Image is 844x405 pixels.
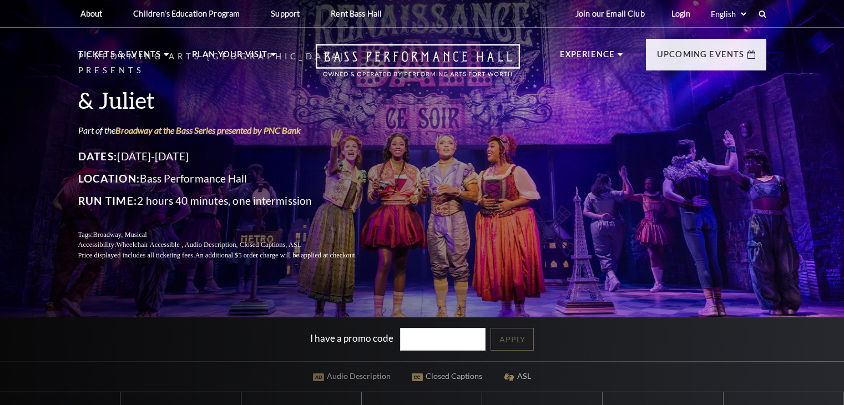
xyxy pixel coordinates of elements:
[657,48,745,68] p: Upcoming Events
[195,251,356,259] span: An additional $5 order charge will be applied at checkout.
[78,148,383,165] p: [DATE]-[DATE]
[93,231,146,239] span: Broadway, Musical
[115,125,301,135] a: Broadway at the Bass Series presented by PNC Bank
[78,192,383,210] p: 2 hours 40 minutes, one intermission
[331,9,382,18] p: Rent Bass Hall
[271,9,300,18] p: Support
[133,9,240,18] p: Children's Education Program
[78,124,383,136] p: Part of the
[310,332,393,344] label: I have a promo code
[78,150,118,163] span: Dates:
[78,170,383,188] p: Bass Performance Hall
[78,172,140,185] span: Location:
[78,240,383,250] p: Accessibility:
[116,241,301,249] span: Wheelchair Accessible , Audio Description, Closed Captions, ASL
[78,194,138,207] span: Run Time:
[78,48,161,68] p: Tickets & Events
[80,9,103,18] p: About
[560,48,615,68] p: Experience
[78,86,383,114] h3: & Juliet
[709,9,748,19] select: Select:
[78,250,383,261] p: Price displayed includes all ticketing fees.
[192,48,268,68] p: Plan Your Visit
[78,230,383,240] p: Tags:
